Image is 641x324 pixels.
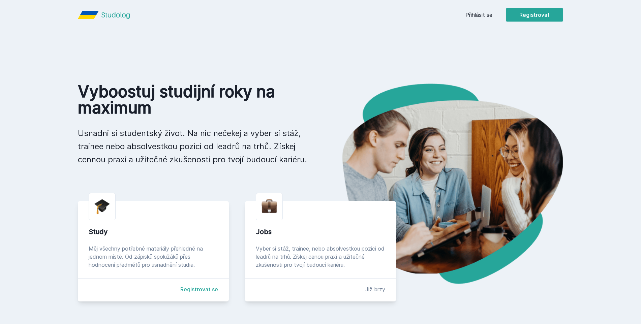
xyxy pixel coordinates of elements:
div: Jobs [256,227,385,236]
p: Usnadni si studentský život. Na nic nečekej a vyber si stáž, trainee nebo absolvestkou pozici od ... [78,127,310,166]
img: briefcase.png [262,197,277,215]
a: Registrovat se [180,285,218,293]
img: graduation-cap.png [94,199,110,215]
div: Již brzy [365,285,385,293]
h1: Vyboostuj studijní roky na maximum [78,84,310,116]
button: Registrovat [506,8,563,22]
div: Měj všechny potřebné materiály přehledně na jednom místě. Od zápisků spolužáků přes hodnocení pře... [89,245,218,269]
div: Study [89,227,218,236]
img: hero.png [320,84,563,284]
div: Vyber si stáž, trainee, nebo absolvestkou pozici od leadrů na trhů. Získej cenou praxi a užitečné... [256,245,385,269]
a: Přihlásit se [465,11,492,19]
